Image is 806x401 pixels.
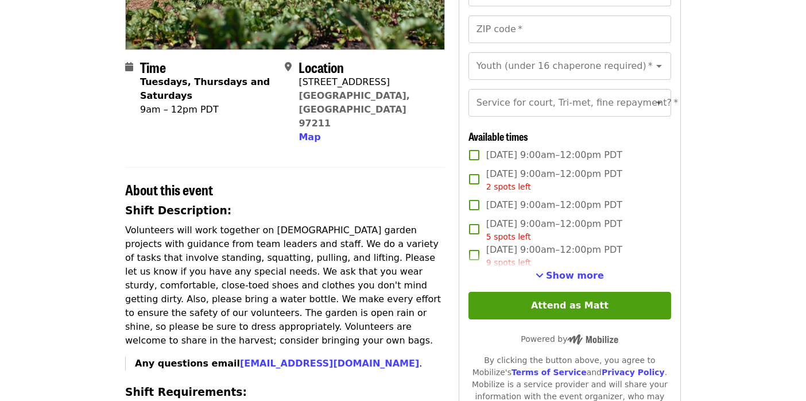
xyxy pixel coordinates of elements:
span: [DATE] 9:00am–12:00pm PDT [486,217,622,243]
a: Terms of Service [511,368,587,377]
span: About this event [125,179,213,199]
span: 5 spots left [486,232,531,241]
span: Map [299,132,320,142]
a: [GEOGRAPHIC_DATA], [GEOGRAPHIC_DATA] 97211 [299,90,410,129]
span: 2 spots left [486,182,531,191]
strong: Any questions email [135,358,419,369]
span: [DATE] 9:00am–12:00pm PDT [486,167,622,193]
span: [DATE] 9:00am–12:00pm PDT [486,148,622,162]
i: map-marker-alt icon [285,61,292,72]
p: Volunteers will work together on [DEMOGRAPHIC_DATA] garden projects with guidance from team leade... [125,223,445,348]
i: calendar icon [125,61,133,72]
input: ZIP code [468,16,671,43]
a: Privacy Policy [602,368,665,377]
img: Powered by Mobilize [567,334,618,345]
a: [EMAIL_ADDRESS][DOMAIN_NAME] [240,358,419,369]
strong: Shift Description: [125,205,231,217]
span: 9 spots left [486,258,531,267]
span: Location [299,57,344,77]
button: Open [651,95,667,111]
p: . [135,357,445,371]
div: [STREET_ADDRESS] [299,75,435,89]
button: Attend as Matt [468,292,671,319]
span: Available times [468,129,528,144]
span: Show more [546,270,604,281]
div: 9am – 12pm PDT [140,103,276,117]
strong: Shift Requirements: [125,386,247,398]
button: See more timeslots [536,269,604,283]
strong: Tuesdays, Thursdays and Saturdays [140,76,270,101]
button: Open [651,58,667,74]
span: [DATE] 9:00am–12:00pm PDT [486,243,622,269]
span: Powered by [521,334,618,344]
span: Time [140,57,166,77]
span: [DATE] 9:00am–12:00pm PDT [486,198,622,212]
button: Map [299,130,320,144]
